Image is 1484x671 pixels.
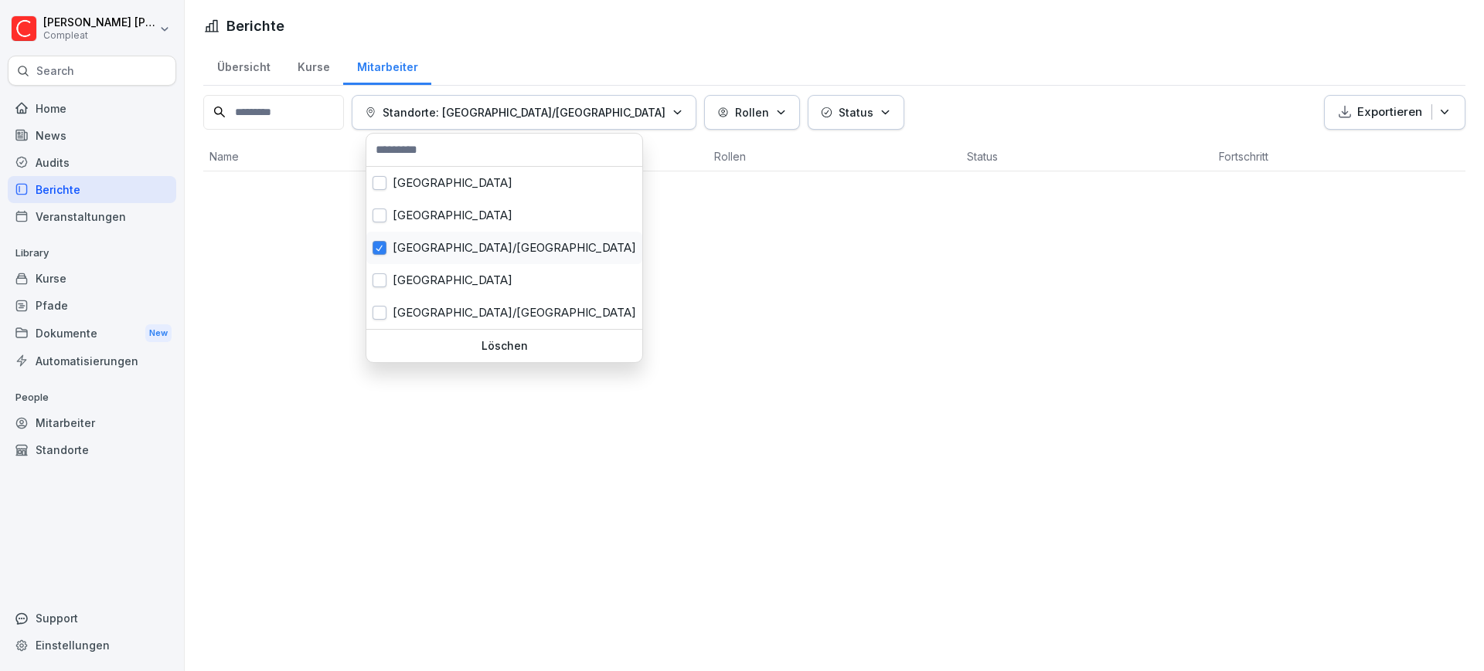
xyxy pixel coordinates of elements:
p: Status [839,104,873,120]
p: Standorte: [GEOGRAPHIC_DATA]/[GEOGRAPHIC_DATA] [383,104,665,120]
div: [GEOGRAPHIC_DATA] [366,167,642,199]
p: Löschen [373,339,636,353]
p: Rollen [735,104,769,120]
div: [GEOGRAPHIC_DATA]/[GEOGRAPHIC_DATA] [366,232,642,264]
div: [GEOGRAPHIC_DATA] [366,264,642,297]
p: Exportieren [1357,103,1422,121]
div: [GEOGRAPHIC_DATA] [366,199,642,232]
div: [GEOGRAPHIC_DATA]/[GEOGRAPHIC_DATA] [366,297,642,329]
